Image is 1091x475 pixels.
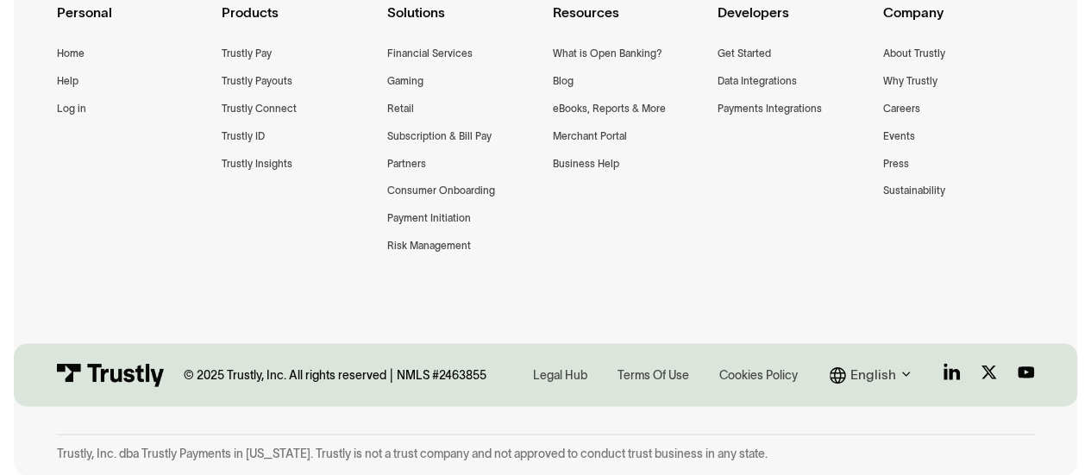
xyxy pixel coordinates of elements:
[57,99,86,116] a: Log in
[552,127,626,144] a: Merchant Portal
[718,72,797,89] a: Data Integrations
[57,44,85,61] a: Home
[830,364,916,385] div: English
[222,99,297,116] a: Trustly Connect
[390,365,393,384] div: |
[883,2,1035,44] div: Company
[387,154,426,172] a: Partners
[387,209,471,226] a: Payment Initiation
[222,72,292,89] a: Trustly Payouts
[387,99,414,116] a: Retail
[222,2,373,44] div: Products
[387,127,492,144] a: Subscription & Bill Pay
[883,99,920,116] a: Careers
[612,364,694,385] a: Terms Of Use
[57,446,1035,461] div: Trustly, Inc. dba Trustly Payments in [US_STATE]. Trustly is not a trust company and not approved...
[397,367,486,383] div: NMLS #2463855
[883,154,909,172] a: Press
[222,127,265,144] a: Trustly ID
[57,363,164,386] img: Trustly Logo
[387,44,473,61] a: Financial Services
[883,127,915,144] a: Events
[883,44,945,61] a: About Trustly
[57,72,78,89] a: Help
[387,2,539,44] div: Solutions
[57,2,209,44] div: Personal
[552,2,704,44] div: Resources
[718,2,869,44] div: Developers
[532,366,586,384] div: Legal Hub
[718,44,771,61] a: Get Started
[222,154,292,172] a: Trustly Insights
[618,366,689,384] div: Terms Of Use
[719,366,798,384] div: Cookies Policy
[387,181,495,198] a: Consumer Onboarding
[718,99,822,116] a: Payments Integrations
[714,364,803,385] a: Cookies Policy
[883,181,945,198] a: Sustainability
[222,44,272,61] a: Trustly Pay
[184,367,386,383] div: © 2025 Trustly, Inc. All rights reserved
[387,72,423,89] a: Gaming
[552,99,665,116] a: eBooks, Reports & More
[552,44,661,61] a: What is Open Banking?
[883,72,937,89] a: Why Trustly
[552,154,618,172] a: Business Help
[850,364,896,385] div: English
[552,72,573,89] a: Blog
[527,364,592,385] a: Legal Hub
[387,236,471,253] a: Risk Management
